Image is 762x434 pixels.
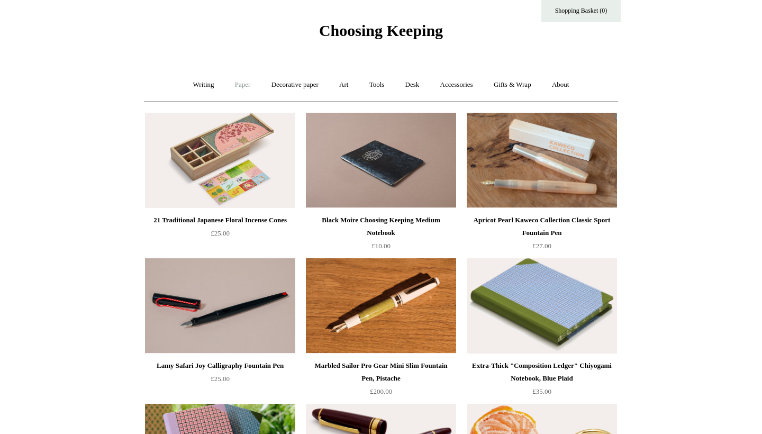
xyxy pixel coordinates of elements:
span: £25.00 [211,229,230,237]
a: Art [330,71,358,99]
a: Marbled Sailor Pro Gear Mini Slim Fountain Pen, Pistache Marbled Sailor Pro Gear Mini Slim Founta... [306,258,456,354]
span: £27.00 [532,242,551,250]
a: Extra-Thick "Composition Ledger" Chiyogami Notebook, Blue Plaid £35.00 [467,359,617,403]
a: About [542,71,579,99]
a: Apricot Pearl Kaweco Collection Classic Sport Fountain Pen £27.00 [467,214,617,257]
a: Decorative paper [262,71,328,99]
a: Desk [396,71,429,99]
a: Black Moire Choosing Keeping Medium Notebook £10.00 [306,214,456,257]
img: Extra-Thick "Composition Ledger" Chiyogami Notebook, Blue Plaid [467,258,617,354]
img: Apricot Pearl Kaweco Collection Classic Sport Fountain Pen [467,113,617,208]
img: Marbled Sailor Pro Gear Mini Slim Fountain Pen, Pistache [306,258,456,354]
a: Choosing Keeping [319,30,443,38]
div: Extra-Thick "Composition Ledger" Chiyogami Notebook, Blue Plaid [469,359,614,385]
div: 21 Traditional Japanese Floral Incense Cones [148,214,293,227]
a: Tools [360,71,394,99]
a: Lamy Safari Joy Calligraphy Fountain Pen £25.00 [145,359,295,403]
a: Writing [184,71,224,99]
img: Lamy Safari Joy Calligraphy Fountain Pen [145,258,295,354]
a: 21 Traditional Japanese Floral Incense Cones £25.00 [145,214,295,257]
span: £10.00 [371,242,391,250]
a: Extra-Thick "Composition Ledger" Chiyogami Notebook, Blue Plaid Extra-Thick "Composition Ledger" ... [467,258,617,354]
img: 21 Traditional Japanese Floral Incense Cones [145,113,295,208]
a: Black Moire Choosing Keeping Medium Notebook Black Moire Choosing Keeping Medium Notebook [306,113,456,208]
span: Choosing Keeping [319,22,443,39]
span: £200.00 [370,387,392,395]
a: 21 Traditional Japanese Floral Incense Cones 21 Traditional Japanese Floral Incense Cones [145,113,295,208]
div: Marbled Sailor Pro Gear Mini Slim Fountain Pen, Pistache [309,359,453,385]
div: Lamy Safari Joy Calligraphy Fountain Pen [148,359,293,372]
img: Black Moire Choosing Keeping Medium Notebook [306,113,456,208]
a: Apricot Pearl Kaweco Collection Classic Sport Fountain Pen Apricot Pearl Kaweco Collection Classi... [467,113,617,208]
a: Marbled Sailor Pro Gear Mini Slim Fountain Pen, Pistache £200.00 [306,359,456,403]
div: Black Moire Choosing Keeping Medium Notebook [309,214,453,239]
div: Apricot Pearl Kaweco Collection Classic Sport Fountain Pen [469,214,614,239]
a: Lamy Safari Joy Calligraphy Fountain Pen Lamy Safari Joy Calligraphy Fountain Pen [145,258,295,354]
a: Paper [225,71,260,99]
span: £35.00 [532,387,551,395]
a: Accessories [431,71,483,99]
span: £25.00 [211,375,230,383]
a: Gifts & Wrap [484,71,541,99]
